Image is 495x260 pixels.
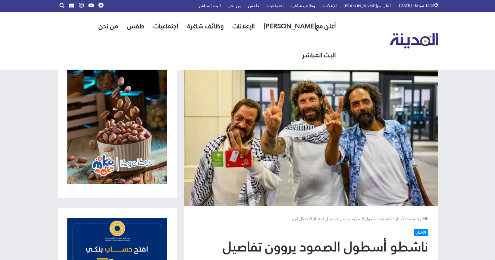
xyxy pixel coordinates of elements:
[123,12,149,41] a: طقس
[292,216,392,221] span: ناشطو أسطول الصمود يروون تفاصيل احتجاز الاحتلال لهم
[183,12,228,41] a: وظائف شاغرة
[259,12,340,41] a: أعلن مع[PERSON_NAME]
[393,216,394,221] em: /
[149,12,183,41] a: اجتماعيات
[298,41,340,70] a: البث المباشر
[407,216,408,221] em: /
[414,229,428,236] a: الأخبار
[228,12,259,41] a: الإعلانات
[390,33,438,49] img: تلفزيون المدينة
[94,12,123,41] a: من نحن
[395,216,406,221] a: الأخبار
[409,216,428,221] a: الرئيسية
